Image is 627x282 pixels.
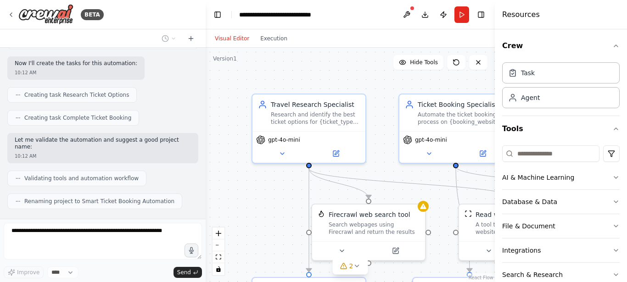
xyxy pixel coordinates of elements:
[502,190,620,214] button: Database & Data
[457,148,509,159] button: Open in side panel
[329,221,420,236] div: Search webpages using Firecrawl and return the results
[304,168,313,272] g: Edge from 939f1b01-7262-4007-b980-4b8581bf8da4 to 3da4bf94-45dd-43f2-9f66-1412dba71b19
[418,100,507,109] div: Ticket Booking Specialist
[255,33,293,44] button: Execution
[521,68,535,77] div: Task
[213,263,224,275] button: toggle interactivity
[418,111,507,126] div: Automate the ticket booking process on {booking_website} for {ticket_type} using the selected opt...
[333,258,368,275] button: 2
[24,114,131,122] span: Creating task Complete Ticket Booking
[213,227,224,275] div: React Flow controls
[410,59,438,66] span: Hide Tools
[177,269,191,276] span: Send
[268,136,300,144] span: gpt-4o-mini
[502,116,620,142] button: Tools
[174,267,202,278] button: Send
[311,204,426,261] div: FirecrawlSearchToolFirecrawl web search toolSearch webpages using Firecrawl and return the results
[81,9,104,20] div: BETA
[15,60,137,67] p: Now I'll create the tasks for this automation:
[15,69,137,76] div: 10:12 AM
[451,166,474,272] g: Edge from 875e8f0f-2c79-4d4c-bfe6-ed04a70d26f9 to 970cd4f4-4604-423d-815e-02d681dc6516
[458,204,573,261] div: ScrapeWebsiteToolRead website contentA tool that can be used to read a website content.
[271,100,360,109] div: Travel Research Specialist
[465,210,472,217] img: ScrapeWebsiteTool
[304,168,373,199] g: Edge from 939f1b01-7262-4007-b980-4b8581bf8da4 to 9be724e6-28ac-49ca-aeb8-787444eb5868
[469,275,493,280] a: React Flow attribution
[213,239,224,251] button: zoom out
[415,136,447,144] span: gpt-4o-mini
[213,251,224,263] button: fit view
[349,261,353,271] span: 2
[4,266,44,278] button: Improve
[502,166,620,189] button: AI & Machine Learning
[18,4,73,25] img: Logo
[502,33,620,59] button: Crew
[502,59,620,116] div: Crew
[369,245,421,256] button: Open in side panel
[211,8,224,21] button: Hide left sidebar
[398,94,513,164] div: Ticket Booking SpecialistAutomate the ticket booking process on {booking_website} for {ticket_typ...
[502,9,540,20] h4: Resources
[239,10,335,19] nav: breadcrumb
[185,243,198,257] button: Click to speak your automation idea
[209,33,255,44] button: Visual Editor
[502,238,620,262] button: Integrations
[304,168,520,199] g: Edge from 939f1b01-7262-4007-b980-4b8581bf8da4 to c6ad2f89-b2d3-4333-b5ca-092f91fc3673
[24,91,129,99] span: Creating task Research Ticket Options
[213,227,224,239] button: zoom in
[15,153,191,160] div: 10:12 AM
[213,55,237,62] div: Version 1
[184,33,198,44] button: Start a new chat
[502,214,620,238] button: File & Document
[329,210,410,219] div: Firecrawl web search tool
[24,175,139,182] span: Validating tools and automation workflow
[476,221,566,236] div: A tool that can be used to read a website content.
[271,111,360,126] div: Research and identify the best ticket options for {ticket_type} based on {preferences} including ...
[476,210,545,219] div: Read website content
[158,33,180,44] button: Switch to previous chat
[17,269,39,276] span: Improve
[393,55,443,70] button: Hide Tools
[318,210,325,217] img: FirecrawlSearchTool
[15,137,191,151] p: Let me validate the automation and suggest a good project name:
[521,93,540,102] div: Agent
[252,94,366,164] div: Travel Research SpecialistResearch and identify the best ticket options for {ticket_type} based o...
[310,148,362,159] button: Open in side panel
[475,8,487,21] button: Hide right sidebar
[24,198,174,205] span: Renaming project to Smart Ticket Booking Automation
